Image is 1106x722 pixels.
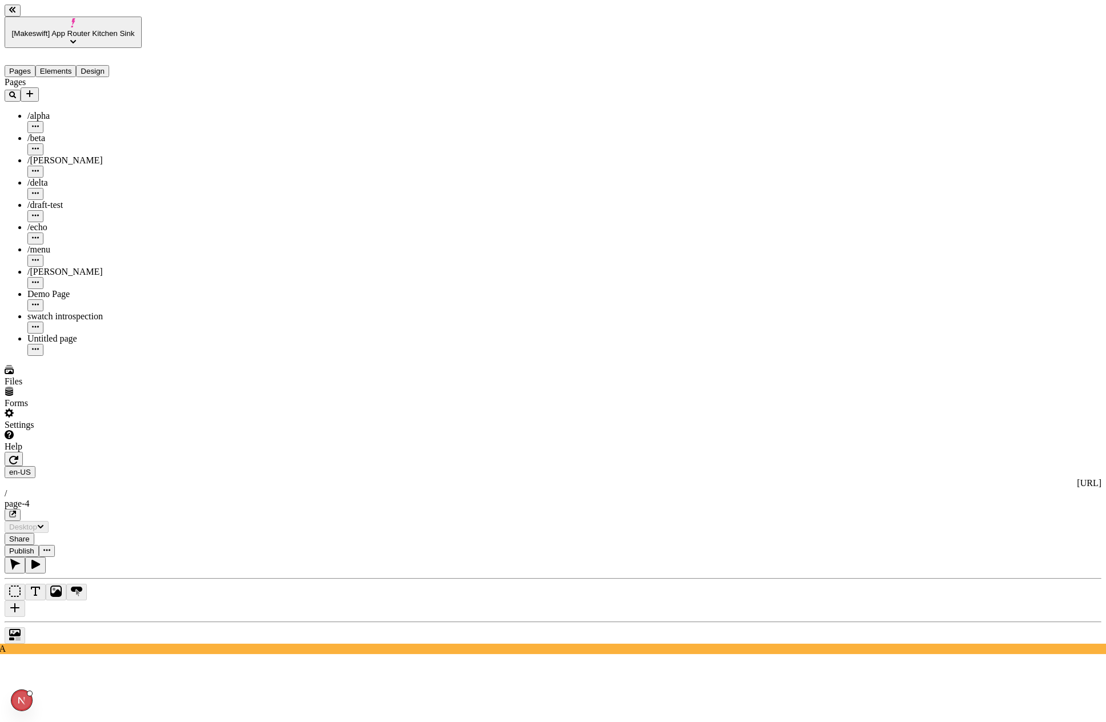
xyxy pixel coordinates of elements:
[27,289,142,299] div: Demo Page
[5,545,39,557] button: Publish
[9,523,37,531] span: Desktop
[46,584,66,600] button: Image
[5,65,35,77] button: Pages
[5,376,142,387] div: Files
[9,547,34,555] span: Publish
[27,267,142,277] div: /[PERSON_NAME]
[9,468,31,476] span: en-US
[66,584,87,600] button: Button
[5,77,142,87] div: Pages
[35,65,77,77] button: Elements
[5,420,142,430] div: Settings
[5,533,34,545] button: Share
[21,87,39,102] button: Add new
[27,311,142,322] div: swatch introspection
[5,442,142,452] div: Help
[5,398,142,408] div: Forms
[76,65,109,77] button: Design
[5,17,142,48] button: [Makeswift] App Router Kitchen Sink
[5,499,1101,509] div: page-4
[5,584,25,600] button: Box
[27,222,142,232] div: /echo
[12,29,135,38] span: [Makeswift] App Router Kitchen Sink
[27,244,142,255] div: /menu
[5,466,35,478] button: Open locale picker
[5,521,49,533] button: Desktop
[27,111,142,121] div: /alpha
[27,155,142,166] div: /[PERSON_NAME]
[27,178,142,188] div: /delta
[5,488,1101,499] div: /
[9,535,30,543] span: Share
[27,133,142,143] div: /beta
[5,478,1101,488] div: [URL]
[27,334,142,344] div: Untitled page
[27,200,142,210] div: /draft-test
[25,584,46,600] button: Text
